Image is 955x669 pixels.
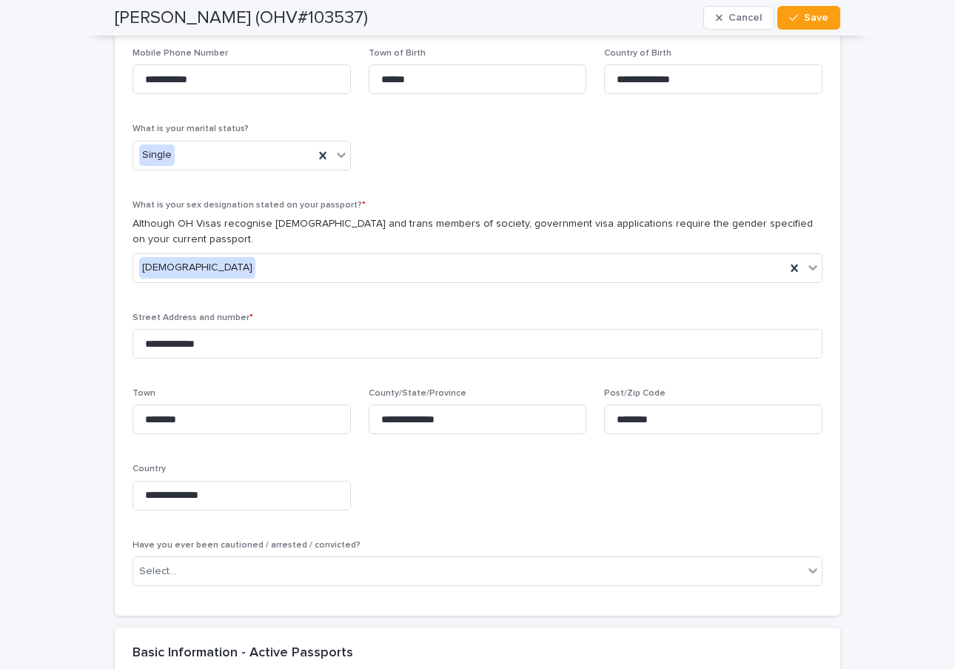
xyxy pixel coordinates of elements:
h2: Basic Information - Active Passports [133,645,353,662]
span: Mobile Phone Number [133,49,228,58]
div: Select... [139,564,176,579]
button: Save [777,6,840,30]
p: Although OH Visas recognise [DEMOGRAPHIC_DATA] and trans members of society, government visa appl... [133,216,822,247]
span: Cancel [728,13,762,23]
span: Street Address and number [133,313,253,322]
span: Country of Birth [604,49,671,58]
span: Post/Zip Code [604,389,666,398]
h2: [PERSON_NAME] (OHV#103537) [115,7,368,29]
div: [DEMOGRAPHIC_DATA] [139,257,255,279]
button: Cancel [703,6,774,30]
span: What is your sex designation stated on your passport? [133,201,366,210]
span: Save [804,13,828,23]
div: Single [139,144,175,166]
span: Town of Birth [369,49,426,58]
span: Town [133,389,155,398]
span: Country [133,465,166,473]
span: What is your marital status? [133,124,249,133]
span: County/State/Province [369,389,466,398]
span: Have you ever been cautioned / arrested / convicted? [133,541,361,550]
